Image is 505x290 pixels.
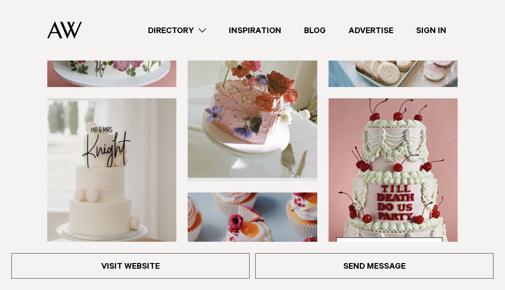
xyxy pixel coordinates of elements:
[11,253,250,279] a: Visit Website
[218,24,293,37] a: Inspiration
[137,24,218,37] a: Directory
[337,24,405,37] a: Advertise
[255,253,494,279] a: Send Message
[336,237,443,260] a: See All Photos
[405,24,458,37] a: Sign In
[47,21,82,39] img: Auckland Weddings Logo
[293,24,337,37] a: Blog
